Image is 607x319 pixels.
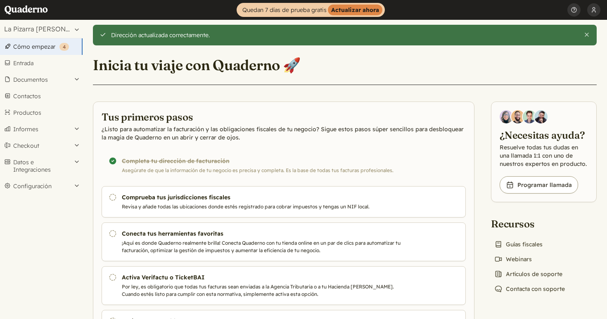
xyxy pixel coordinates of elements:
a: Artículos de soporte [491,268,566,280]
h2: Tus primeros pasos [102,110,466,123]
p: Revisa y añade todas las ubicaciones donde estés registrado para cobrar impuestos y tengas un NIF... [122,203,403,210]
img: Diana Carrasco, Account Executive at Quaderno [500,110,513,123]
h2: ¿Necesitas ayuda? [500,128,588,142]
a: Comprueba tus jurisdicciones fiscales Revisa y añade todas las ubicaciones donde estés registrado... [102,186,466,217]
strong: Actualizar ahora [328,5,382,15]
h3: Conecta tus herramientas favoritas [122,229,403,238]
p: Por ley, es obligatorio que todas tus facturas sean enviadas a la Agencia Tributaria o a tu Hacie... [122,283,403,298]
span: 4 [63,44,66,50]
h3: Comprueba tus jurisdicciones fiscales [122,193,403,201]
p: ¿Listo para automatizar la facturación y las obligaciones fiscales de tu negocio? Sigue estos pas... [102,125,466,142]
a: Quedan 7 días de prueba gratisActualizar ahora [237,3,385,17]
h2: Recursos [491,217,568,230]
p: ¡Aquí es donde Quaderno realmente brilla! Conecta Quaderno con tu tienda online en un par de clic... [122,239,403,254]
h1: Inicia tu viaje con Quaderno 🚀 [93,56,301,74]
img: Ivo Oltmans, Business Developer at Quaderno [523,110,536,123]
a: Webinars [491,253,535,265]
img: Jairo Fumero, Account Executive at Quaderno [511,110,524,123]
button: Cierra esta alerta [583,31,590,38]
a: Guías fiscales [491,239,546,250]
p: Resuelve todas tus dudas en una llamada 1:1 con uno de nuestros expertos en producto. [500,143,588,168]
div: Dirección actualizada correctamente. [111,31,577,39]
a: Activa Verifactu o TicketBAI Por ley, es obligatorio que todas tus facturas sean enviadas a la Ag... [102,266,466,305]
a: Conecta tus herramientas favoritas ¡Aquí es donde Quaderno realmente brilla! Conecta Quaderno con... [102,222,466,261]
h3: Activa Verifactu o TicketBAI [122,273,403,281]
a: Programar llamada [500,176,578,194]
a: Contacta con soporte [491,283,568,295]
img: Javier Rubio, DevRel at Quaderno [534,110,548,123]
